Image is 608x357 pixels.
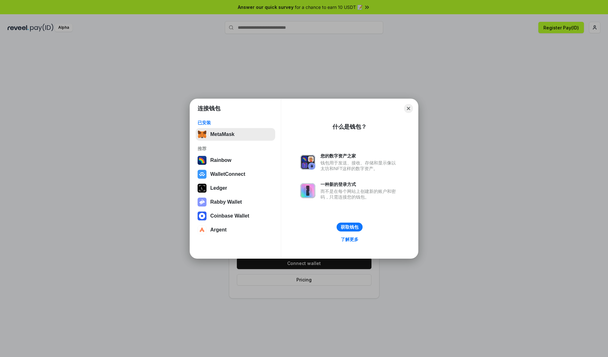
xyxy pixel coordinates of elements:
[320,188,399,200] div: 而不是在每个网站上创建新的账户和密码，只需连接您的钱包。
[337,223,363,231] button: 获取钱包
[198,212,206,220] img: svg+xml,%3Csvg%20width%3D%2228%22%20height%3D%2228%22%20viewBox%3D%220%200%2028%2028%22%20fill%3D...
[300,183,315,198] img: svg+xml,%3Csvg%20xmlns%3D%22http%3A%2F%2Fwww.w3.org%2F2000%2Fsvg%22%20fill%3D%22none%22%20viewBox...
[341,224,358,230] div: 获取钱包
[196,210,275,222] button: Coinbase Wallet
[300,155,315,170] img: svg+xml,%3Csvg%20xmlns%3D%22http%3A%2F%2Fwww.w3.org%2F2000%2Fsvg%22%20fill%3D%22none%22%20viewBox...
[210,227,227,233] div: Argent
[196,224,275,236] button: Argent
[210,132,234,137] div: MetaMask
[404,104,413,113] button: Close
[210,171,245,177] div: WalletConnect
[198,105,220,112] h1: 连接钱包
[198,198,206,206] img: svg+xml,%3Csvg%20xmlns%3D%22http%3A%2F%2Fwww.w3.org%2F2000%2Fsvg%22%20fill%3D%22none%22%20viewBox...
[198,156,206,165] img: svg+xml,%3Csvg%20width%3D%22120%22%20height%3D%22120%22%20viewBox%3D%220%200%20120%20120%22%20fil...
[320,153,399,159] div: 您的数字资产之家
[198,225,206,234] img: svg+xml,%3Csvg%20width%3D%2228%22%20height%3D%2228%22%20viewBox%3D%220%200%2028%2028%22%20fill%3D...
[198,184,206,193] img: svg+xml,%3Csvg%20xmlns%3D%22http%3A%2F%2Fwww.w3.org%2F2000%2Fsvg%22%20width%3D%2228%22%20height%3...
[210,213,249,219] div: Coinbase Wallet
[210,185,227,191] div: Ledger
[196,154,275,167] button: Rainbow
[198,146,273,151] div: 推荐
[320,160,399,171] div: 钱包用于发送、接收、存储和显示像以太坊和NFT这样的数字资产。
[210,157,231,163] div: Rainbow
[198,120,273,126] div: 已安装
[196,168,275,181] button: WalletConnect
[332,123,367,131] div: 什么是钱包？
[196,182,275,194] button: Ledger
[198,170,206,179] img: svg+xml,%3Csvg%20width%3D%2228%22%20height%3D%2228%22%20viewBox%3D%220%200%2028%2028%22%20fill%3D...
[198,130,206,139] img: svg+xml,%3Csvg%20fill%3D%22none%22%20height%3D%2233%22%20viewBox%3D%220%200%2035%2033%22%20width%...
[337,235,362,243] a: 了解更多
[196,196,275,208] button: Rabby Wallet
[210,199,242,205] div: Rabby Wallet
[320,182,399,187] div: 一种新的登录方式
[341,237,358,242] div: 了解更多
[196,128,275,141] button: MetaMask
